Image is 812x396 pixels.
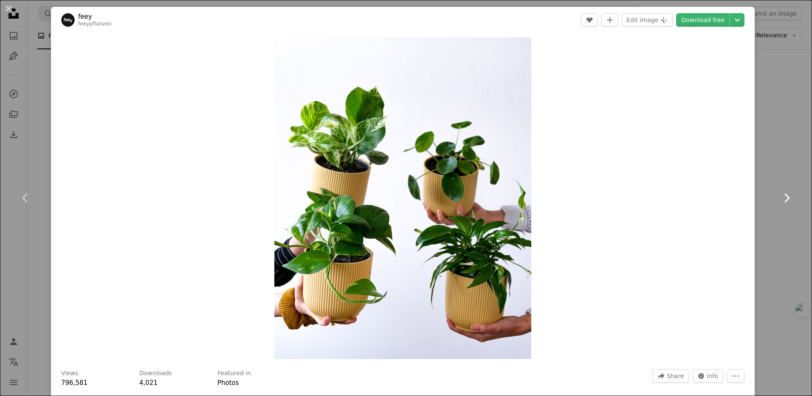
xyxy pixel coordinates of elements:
a: feeypflanzen [78,21,112,27]
img: a group of potted plants [274,37,532,359]
img: Go to feey's profile [61,13,75,27]
button: Stats about this image [693,369,724,383]
span: Share [667,370,684,382]
button: Share this image [652,369,689,383]
span: 4,021 [139,379,158,387]
button: Choose download size [730,13,744,27]
button: Zoom in on this image [274,37,532,359]
button: Edit image [622,13,673,27]
a: Photos [217,379,239,387]
a: feey [78,12,112,21]
a: Download free [676,13,730,27]
a: Next [761,157,812,239]
h3: Downloads [139,369,172,378]
h3: Views [61,369,79,378]
button: More Actions [727,369,744,383]
h3: Featured in [217,369,251,378]
button: Like [581,13,598,27]
span: Info [707,370,719,382]
button: Add to Collection [601,13,618,27]
span: 796,581 [61,379,87,387]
